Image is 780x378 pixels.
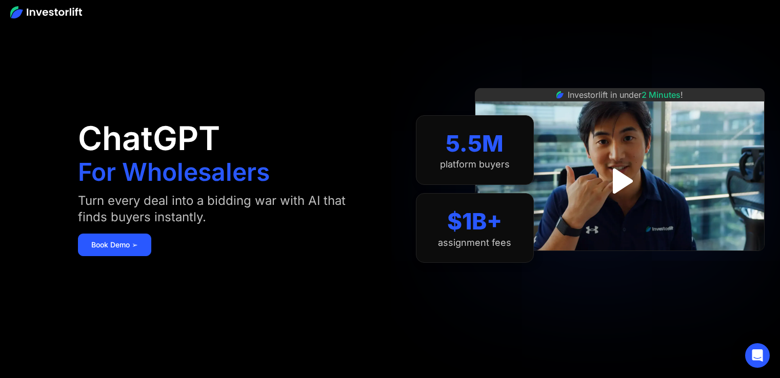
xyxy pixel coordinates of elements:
[447,208,502,235] div: $1B+
[78,193,359,225] div: Turn every deal into a bidding war with AI that finds buyers instantly.
[78,122,220,155] h1: ChatGPT
[642,90,681,100] span: 2 Minutes
[78,160,270,184] h1: For Wholesalers
[438,237,511,248] div: assignment fees
[446,130,504,157] div: 5.5M
[543,256,696,268] iframe: Customer reviews powered by Trustpilot
[78,234,151,256] a: Book Demo ➢
[440,159,510,170] div: platform buyers
[568,89,683,101] div: Investorlift in under !
[597,158,643,204] a: open lightbox
[745,343,770,368] div: Open Intercom Messenger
